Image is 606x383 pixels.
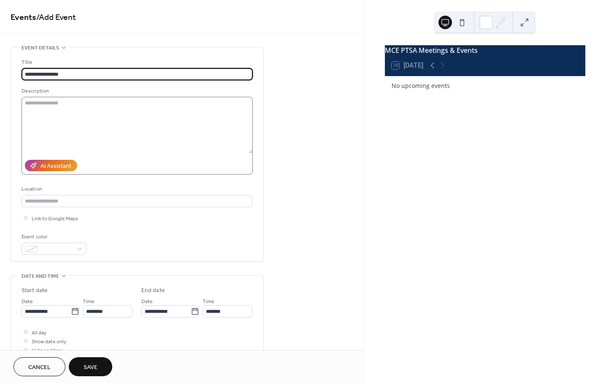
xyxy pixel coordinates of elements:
div: Location [22,185,251,194]
div: Event color [22,233,85,241]
div: Title [22,58,251,67]
button: Save [69,357,112,376]
button: Cancel [14,357,65,376]
span: Link to Google Maps [32,214,78,223]
a: Events [11,9,36,26]
div: No upcoming events [392,81,579,90]
span: Date [22,297,33,306]
span: Date [141,297,153,306]
span: Event details [22,44,59,52]
div: Start date [22,286,48,295]
div: Description [22,87,251,96]
span: Cancel [28,363,51,372]
div: End date [141,286,165,295]
span: / Add Event [36,9,76,26]
span: Time [83,297,95,306]
div: AI Assistant [41,162,71,171]
span: Save [84,363,97,372]
span: Show date only [32,337,66,346]
span: Date and time [22,272,59,281]
div: MCE PTSA Meetings & Events [385,45,585,55]
span: Hide end time [32,346,64,355]
span: Time [203,297,214,306]
span: All day [32,328,46,337]
button: AI Assistant [25,160,77,171]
